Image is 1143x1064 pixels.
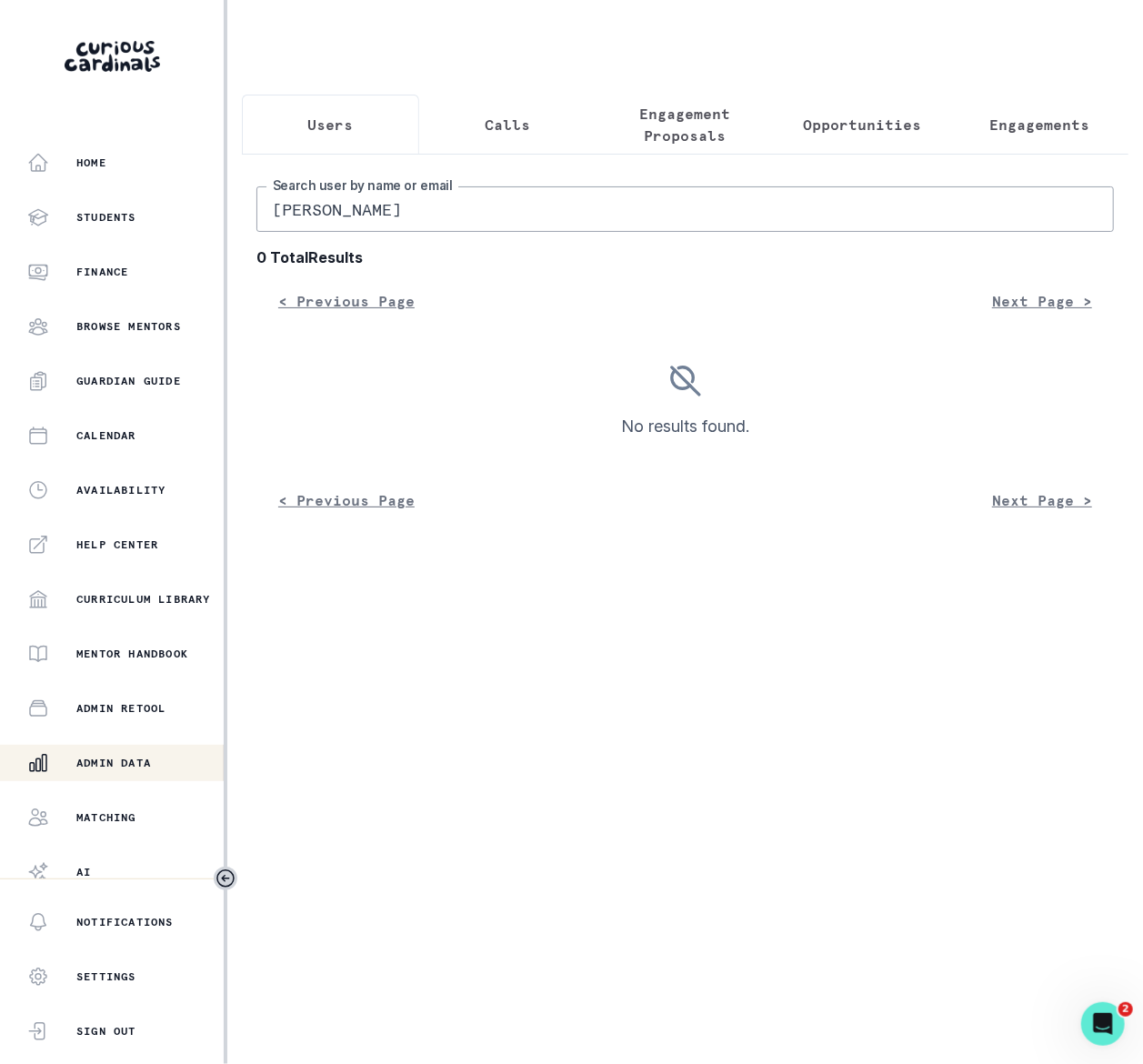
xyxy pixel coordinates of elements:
[486,114,531,136] p: Calls
[76,865,91,879] p: AI
[990,114,1090,136] p: Engagements
[1118,1002,1133,1017] span: 2
[76,537,158,552] p: Help Center
[76,915,174,929] p: Notifications
[970,283,1114,319] button: Next Page >
[256,482,436,518] button: < Previous Page
[621,414,749,438] p: No results found.
[76,1024,136,1039] p: Sign Out
[970,482,1114,518] button: Next Page >
[256,246,1114,268] b: 0 Total Results
[76,156,106,170] p: Home
[76,210,136,225] p: Students
[76,483,165,497] p: Availability
[1081,1002,1125,1046] iframe: Intercom live chat
[76,810,136,825] p: Matching
[256,283,436,319] button: < Previous Page
[76,647,188,661] p: Mentor Handbook
[76,428,136,443] p: Calendar
[308,114,354,136] p: Users
[76,374,181,388] p: Guardian Guide
[76,265,128,279] p: Finance
[214,867,237,890] button: Toggle sidebar
[76,756,151,770] p: Admin Data
[65,41,160,72] img: Curious Cardinals Logo
[76,319,181,334] p: Browse Mentors
[76,701,165,716] p: Admin Retool
[612,103,758,146] p: Engagement Proposals
[76,969,136,984] p: Settings
[76,592,211,607] p: Curriculum Library
[804,114,922,136] p: Opportunities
